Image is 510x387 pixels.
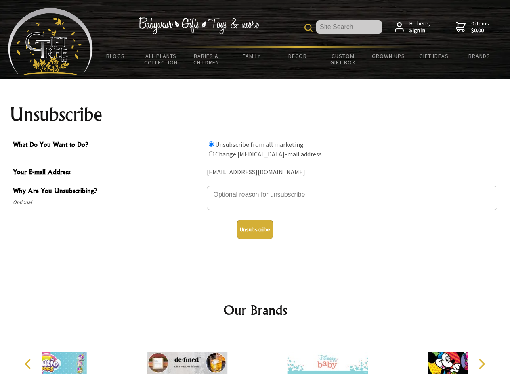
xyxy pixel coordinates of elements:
span: Hi there, [409,20,430,34]
div: [EMAIL_ADDRESS][DOMAIN_NAME] [207,166,497,179]
h2: Our Brands [16,300,494,320]
button: Previous [20,355,38,373]
strong: Sign in [409,27,430,34]
input: What Do You Want to Do? [209,141,214,147]
h1: Unsubscribe [10,105,501,124]
img: product search [304,24,313,32]
a: Family [229,48,275,64]
a: Grown Ups [365,48,411,64]
label: Unsubscribe from all marketing [215,140,304,148]
button: Unsubscribe [237,220,273,239]
span: Your E-mail Address [13,167,203,179]
strong: $0.00 [471,27,489,34]
a: 0 items$0.00 [456,20,489,34]
a: BLOGS [93,48,139,64]
textarea: Why Are You Unsubscribing? [207,186,497,210]
img: Babywear - Gifts - Toys & more [138,17,259,34]
input: Site Search [316,20,382,34]
a: Decor [275,48,320,64]
input: What Do You Want to Do? [209,151,214,156]
a: All Plants Collection [139,48,184,71]
a: Babies & Children [184,48,229,71]
span: What Do You Want to Do? [13,139,203,151]
span: Why Are You Unsubscribing? [13,186,203,198]
button: Next [472,355,490,373]
img: Babyware - Gifts - Toys and more... [8,8,93,75]
label: Change [MEDICAL_DATA]-mail address [215,150,322,158]
a: Hi there,Sign in [395,20,430,34]
span: Optional [13,198,203,207]
a: Gift Ideas [411,48,457,64]
a: Brands [457,48,502,64]
a: Custom Gift Box [320,48,366,71]
span: 0 items [471,20,489,34]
